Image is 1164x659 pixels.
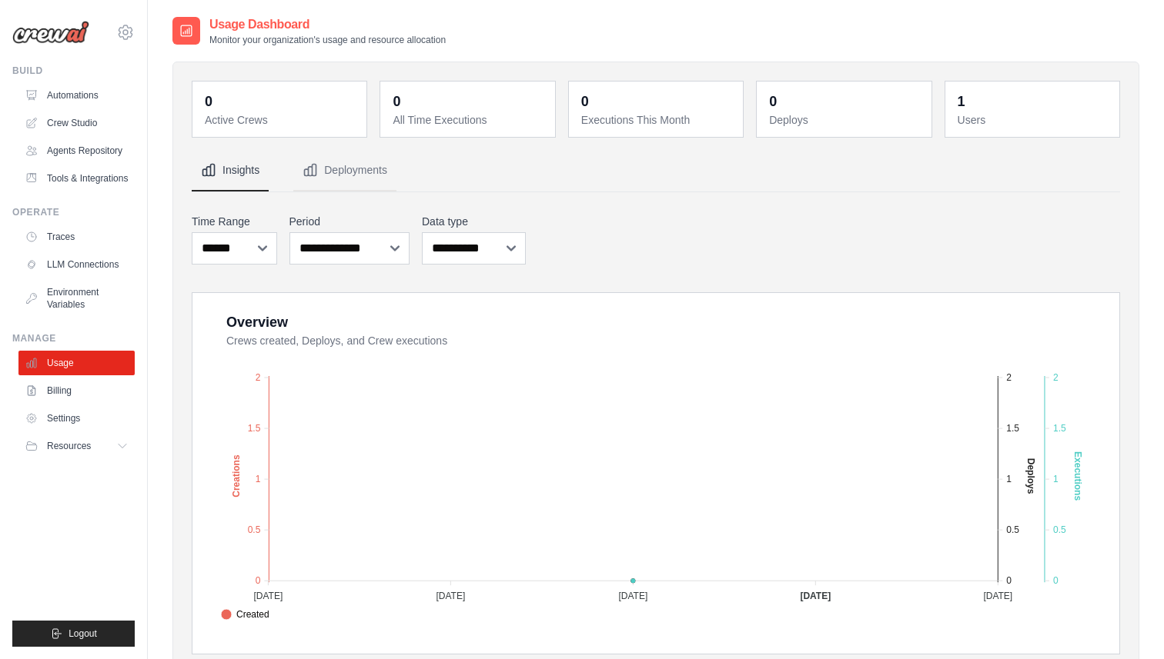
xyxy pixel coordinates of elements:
tspan: 1.5 [248,423,261,434]
tspan: 0 [1053,575,1059,586]
tspan: 1 [1053,474,1059,484]
dt: Users [958,112,1110,128]
div: Build [12,65,135,77]
text: Creations [231,454,242,498]
button: Deployments [293,150,396,191]
tspan: [DATE] [436,591,465,601]
img: Logo [12,21,89,44]
tspan: 2 [1006,372,1012,383]
button: Resources [18,434,135,458]
label: Time Range [192,214,277,229]
span: Resources [47,440,91,452]
tspan: 1 [256,474,261,484]
dt: Deploys [769,112,921,128]
tspan: 1 [1006,474,1012,484]
a: Tools & Integrations [18,166,135,191]
tspan: 0 [1006,575,1012,586]
div: 0 [581,91,589,112]
button: Insights [192,150,269,191]
a: Usage [18,351,135,375]
label: Period [289,214,410,229]
a: Agents Repository [18,138,135,163]
text: Executions [1072,451,1083,501]
div: 1 [958,91,965,112]
div: Overview [226,311,288,333]
div: 0 [393,91,400,112]
span: Logout [69,627,97,640]
a: Traces [18,225,135,249]
tspan: 0 [256,575,261,586]
div: Manage [12,332,135,344]
tspan: 0.5 [1006,524,1019,535]
tspan: 1.5 [1006,423,1019,434]
div: 0 [769,91,777,112]
dt: All Time Executions [393,112,545,128]
div: 0 [205,91,212,112]
nav: Tabs [192,150,1120,191]
span: Created [221,607,269,621]
tspan: 0.5 [1053,524,1066,535]
tspan: [DATE] [618,591,647,601]
a: Environment Variables [18,280,135,317]
a: Settings [18,406,135,431]
h2: Usage Dashboard [209,15,446,34]
button: Logout [12,621,135,647]
dt: Active Crews [205,112,357,128]
tspan: 1.5 [1053,423,1066,434]
a: LLM Connections [18,252,135,277]
tspan: [DATE] [983,591,1012,601]
a: Billing [18,378,135,403]
a: Automations [18,83,135,108]
label: Data type [422,214,526,229]
div: Operate [12,206,135,218]
tspan: [DATE] [253,591,283,601]
text: Deploys [1025,458,1036,494]
dt: Crews created, Deploys, and Crew executions [226,333,1101,348]
tspan: [DATE] [800,591,831,601]
tspan: 2 [256,372,261,383]
dt: Executions This Month [581,112,734,128]
p: Monitor your organization's usage and resource allocation [209,34,446,46]
a: Crew Studio [18,111,135,135]
tspan: 0.5 [248,524,261,535]
tspan: 2 [1053,372,1059,383]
